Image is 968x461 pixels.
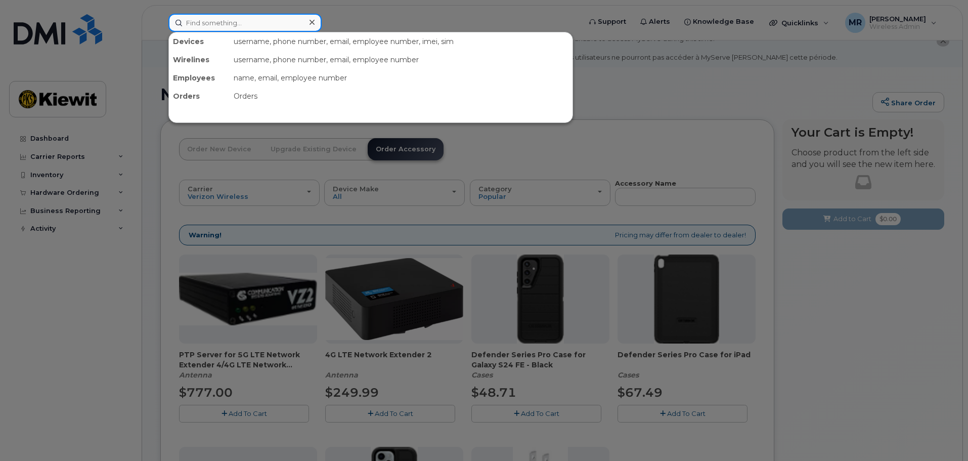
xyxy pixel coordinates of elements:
[169,87,230,105] div: Orders
[168,14,322,32] input: Find something...
[230,87,573,105] div: Orders
[169,51,230,69] div: Wirelines
[169,69,230,87] div: Employees
[924,417,960,453] iframe: Messenger Launcher
[230,32,573,51] div: username, phone number, email, employee number, imei, sim
[169,32,230,51] div: Devices
[230,51,573,69] div: username, phone number, email, employee number
[230,69,573,87] div: name, email, employee number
